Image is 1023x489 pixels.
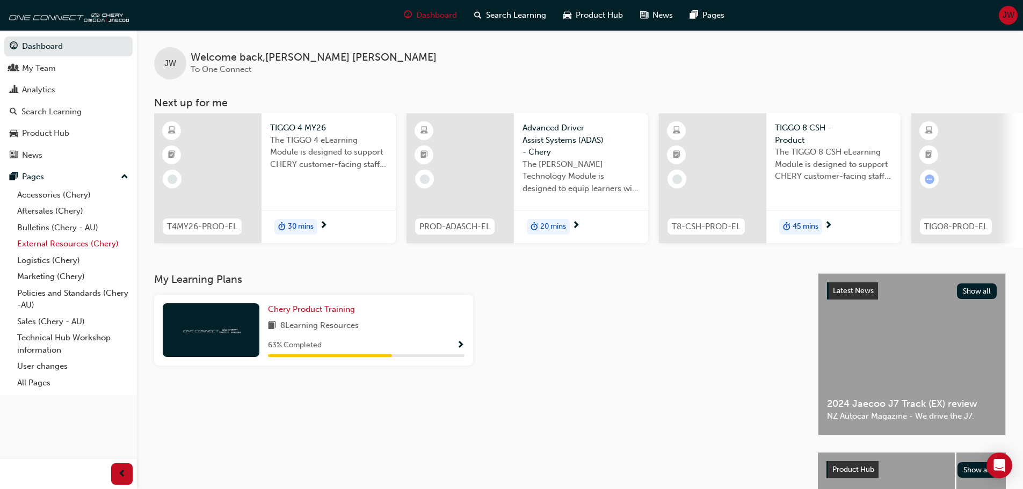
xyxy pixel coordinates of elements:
[673,148,680,162] span: booktick-icon
[10,129,18,138] span: car-icon
[4,167,133,187] button: Pages
[13,236,133,252] a: External Resources (Chery)
[925,124,933,138] span: learningResourceType_ELEARNING-icon
[168,174,177,184] span: learningRecordVerb_NONE-icon
[268,319,276,333] span: book-icon
[154,273,801,286] h3: My Learning Plans
[702,9,724,21] span: Pages
[957,283,997,299] button: Show all
[13,220,133,236] a: Bulletins (Chery - AU)
[280,319,359,333] span: 8 Learning Resources
[690,9,698,22] span: pages-icon
[4,145,133,165] a: News
[572,221,580,231] span: next-icon
[957,462,998,478] button: Show all
[4,123,133,143] a: Product Hub
[818,273,1006,435] a: Latest NewsShow all2024 Jaecoo J7 Track (EX) reviewNZ Autocar Magazine - We drive the J7.
[826,461,997,478] a: Product HubShow all
[652,9,673,21] span: News
[824,221,832,231] span: next-icon
[22,62,56,75] div: My Team
[10,85,18,95] span: chart-icon
[268,303,359,316] a: Chery Product Training
[681,4,733,26] a: pages-iconPages
[10,64,18,74] span: people-icon
[191,52,437,64] span: Welcome back , [PERSON_NAME] [PERSON_NAME]
[278,220,286,234] span: duration-icon
[4,80,133,100] a: Analytics
[523,122,640,158] span: Advanced Driver Assist Systems (ADAS) - Chery
[827,282,997,300] a: Latest NewsShow all
[833,286,874,295] span: Latest News
[576,9,623,21] span: Product Hub
[288,221,314,233] span: 30 mins
[21,106,82,118] div: Search Learning
[659,113,901,243] a: T8-CSH-PROD-ELTIGGO 8 CSH - ProductThe TIGGO 8 CSH eLearning Module is designed to support CHERY ...
[456,341,465,351] span: Show Progress
[13,313,133,330] a: Sales (Chery - AU)
[22,84,55,96] div: Analytics
[13,375,133,391] a: All Pages
[4,102,133,122] a: Search Learning
[5,4,129,26] img: oneconnect
[420,174,430,184] span: learningRecordVerb_NONE-icon
[10,107,17,117] span: search-icon
[775,146,892,183] span: The TIGGO 8 CSH eLearning Module is designed to support CHERY customer-facing staff with the prod...
[4,34,133,167] button: DashboardMy TeamAnalyticsSearch LearningProduct HubNews
[22,149,42,162] div: News
[137,97,1023,109] h3: Next up for me
[118,468,126,481] span: prev-icon
[13,285,133,313] a: Policies and Standards (Chery -AU)
[164,57,176,70] span: JW
[563,9,571,22] span: car-icon
[10,151,18,160] span: news-icon
[13,358,133,375] a: User changes
[270,134,387,171] span: The TIGGO 4 eLearning Module is designed to support CHERY customer-facing staff with the product ...
[167,221,237,233] span: T4MY26-PROD-EL
[793,221,818,233] span: 45 mins
[555,4,632,26] a: car-iconProduct Hub
[182,325,241,335] img: oneconnect
[4,59,133,78] a: My Team
[832,465,874,474] span: Product Hub
[10,172,18,182] span: pages-icon
[320,221,328,231] span: next-icon
[13,268,133,285] a: Marketing (Chery)
[4,37,133,56] a: Dashboard
[632,4,681,26] a: news-iconNews
[22,127,69,140] div: Product Hub
[416,9,457,21] span: Dashboard
[168,148,176,162] span: booktick-icon
[268,304,355,314] span: Chery Product Training
[13,203,133,220] a: Aftersales (Chery)
[999,6,1018,25] button: JW
[420,148,428,162] span: booktick-icon
[154,113,396,243] a: T4MY26-PROD-ELTIGGO 4 MY26The TIGGO 4 eLearning Module is designed to support CHERY customer-faci...
[783,220,790,234] span: duration-icon
[270,122,387,134] span: TIGGO 4 MY26
[22,171,44,183] div: Pages
[672,174,682,184] span: learningRecordVerb_NONE-icon
[419,221,490,233] span: PROD-ADASCH-EL
[925,148,933,162] span: booktick-icon
[775,122,892,146] span: TIGGO 8 CSH - Product
[924,221,988,233] span: TIGO8-PROD-EL
[466,4,555,26] a: search-iconSearch Learning
[672,221,741,233] span: T8-CSH-PROD-EL
[420,124,428,138] span: learningResourceType_ELEARNING-icon
[486,9,546,21] span: Search Learning
[673,124,680,138] span: learningResourceType_ELEARNING-icon
[827,410,997,422] span: NZ Autocar Magazine - We drive the J7.
[13,187,133,203] a: Accessories (Chery)
[827,398,997,410] span: 2024 Jaecoo J7 Track (EX) review
[474,9,482,22] span: search-icon
[10,42,18,52] span: guage-icon
[404,9,412,22] span: guage-icon
[191,64,251,74] span: To One Connect
[121,170,128,184] span: up-icon
[1003,9,1014,21] span: JW
[407,113,648,243] a: PROD-ADASCH-ELAdvanced Driver Assist Systems (ADAS) - CheryThe [PERSON_NAME] Technology Module is...
[540,221,566,233] span: 20 mins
